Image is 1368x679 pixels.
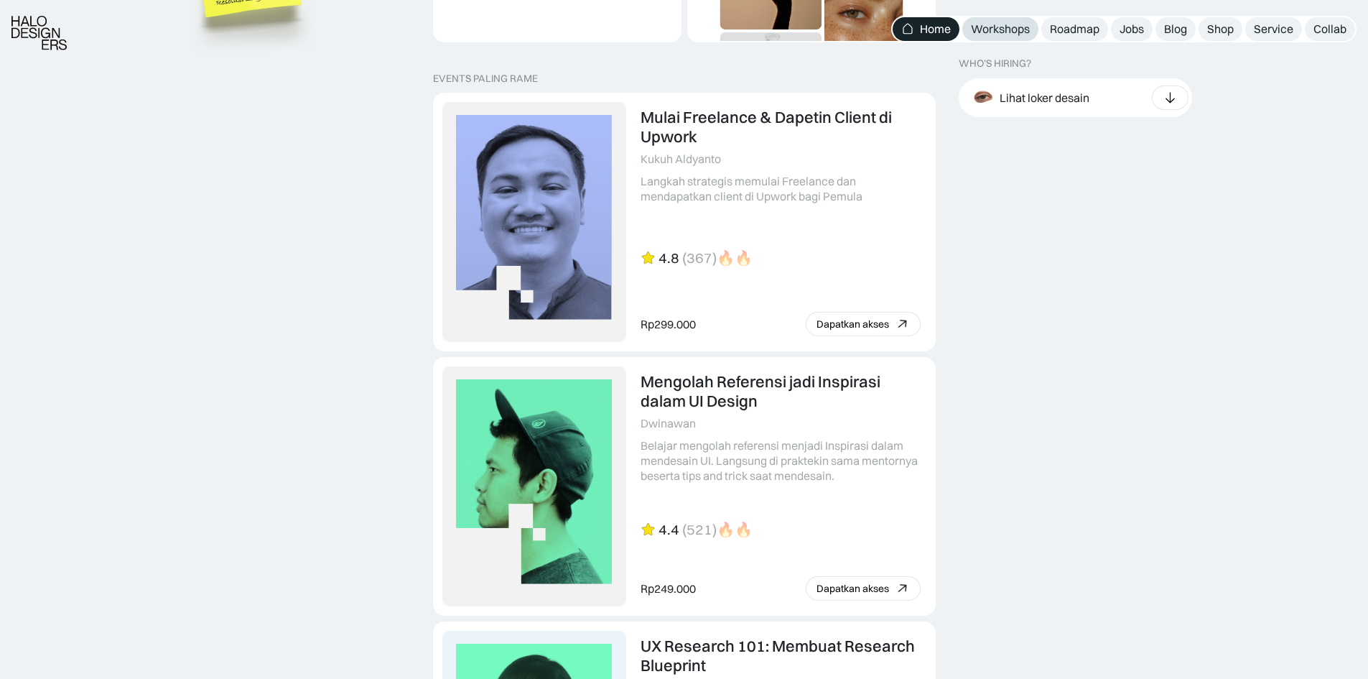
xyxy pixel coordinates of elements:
[959,57,1031,70] div: WHO’S HIRING?
[962,17,1038,41] a: Workshops
[893,17,959,41] a: Home
[1041,17,1108,41] a: Roadmap
[1120,22,1144,37] div: Jobs
[1207,22,1234,37] div: Shop
[433,73,538,85] div: EVENTS PALING RAME
[1199,17,1242,41] a: Shop
[1254,22,1293,37] div: Service
[816,583,889,595] div: Dapatkan akses
[806,312,921,336] a: Dapatkan akses
[641,581,696,596] div: Rp249.000
[1313,22,1346,37] div: Collab
[920,22,951,37] div: Home
[1305,17,1355,41] a: Collab
[1164,22,1187,37] div: Blog
[641,317,696,332] div: Rp299.000
[1155,17,1196,41] a: Blog
[1245,17,1302,41] a: Service
[816,318,889,331] div: Dapatkan akses
[1050,22,1099,37] div: Roadmap
[806,576,921,601] a: Dapatkan akses
[1111,17,1153,41] a: Jobs
[1000,90,1089,105] div: Lihat loker desain
[971,22,1030,37] div: Workshops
